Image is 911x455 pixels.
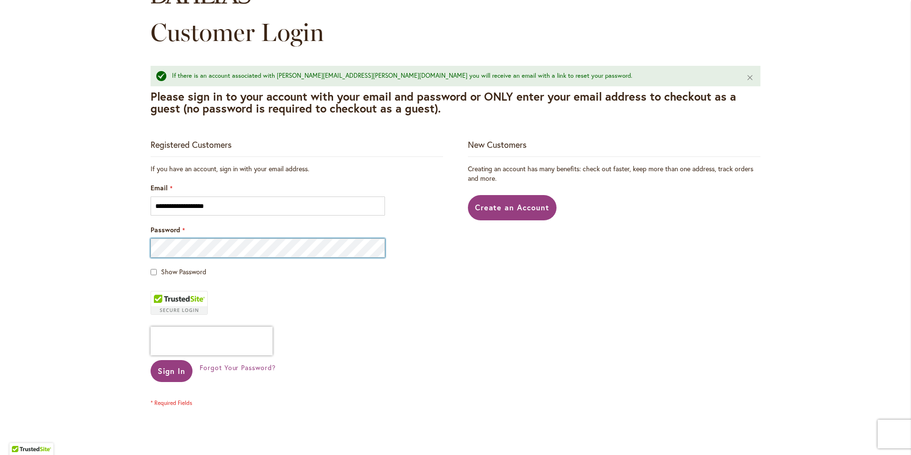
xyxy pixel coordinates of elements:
[151,17,324,47] span: Customer Login
[151,360,192,382] button: Sign In
[7,421,34,448] iframe: Launch Accessibility Center
[475,202,550,212] span: Create an Account
[151,139,232,150] strong: Registered Customers
[151,291,208,315] div: TrustedSite Certified
[151,89,736,116] strong: Please sign in to your account with your email and password or ONLY enter your email address to c...
[151,164,443,174] div: If you have an account, sign in with your email address.
[468,139,526,150] strong: New Customers
[151,225,180,234] span: Password
[200,363,276,372] a: Forgot Your Password?
[161,267,206,276] span: Show Password
[468,195,557,220] a: Create an Account
[151,183,168,192] span: Email
[468,164,760,183] p: Creating an account has many benefits: check out faster, keep more than one address, track orders...
[158,366,185,376] span: Sign In
[151,327,273,355] iframe: reCAPTCHA
[172,72,732,81] div: If there is an account associated with [PERSON_NAME][EMAIL_ADDRESS][PERSON_NAME][DOMAIN_NAME] you...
